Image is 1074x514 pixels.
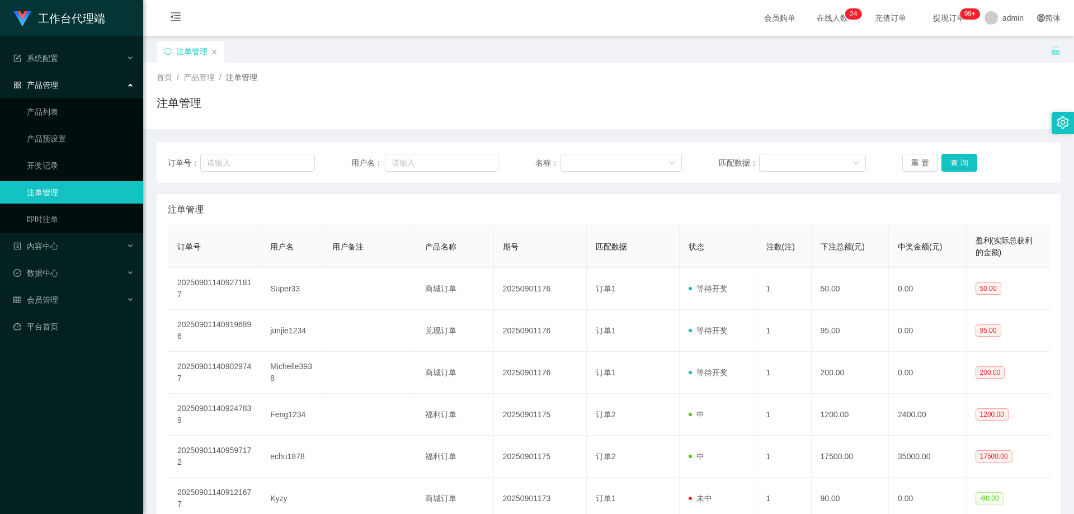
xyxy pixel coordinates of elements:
td: 20250901175 [494,394,587,436]
span: 中 [689,452,704,461]
td: 202509011409271817 [168,268,261,310]
sup: 24 [845,8,861,20]
span: 等待开奖 [689,368,728,377]
td: 1 [757,436,812,478]
td: 福利订单 [416,394,494,436]
span: 订单1 [596,284,616,293]
h1: 注单管理 [157,95,201,111]
td: echu1878 [261,436,323,478]
span: 状态 [689,242,704,251]
input: 请输入 [200,154,314,172]
td: 1 [757,394,812,436]
i: 图标: check-circle-o [13,269,21,277]
span: 等待开奖 [689,326,728,335]
td: 202509011409597172 [168,436,261,478]
span: 内容中心 [13,242,58,251]
span: 产品名称 [425,242,456,251]
i: 图标: table [13,296,21,304]
span: 注数(注) [766,242,795,251]
a: 产品预设置 [27,128,134,150]
i: 图标: down [852,159,859,167]
i: 图标: unlock [1051,45,1061,55]
td: 福利订单 [416,436,494,478]
td: 0.00 [889,268,967,310]
span: 下注总额(元) [821,242,865,251]
span: 订单1 [596,326,616,335]
td: 17500.00 [812,436,889,478]
i: 图标: close [211,49,218,55]
span: 充值订单 [869,14,912,22]
i: 图标: profile [13,242,21,250]
span: 注单管理 [226,73,257,82]
i: 图标: sync [164,48,172,55]
a: 注单管理 [27,181,134,204]
img: logo.9652507e.png [13,11,31,27]
a: 产品列表 [27,101,134,123]
span: 17500.00 [976,450,1012,463]
span: 用户名 [270,242,294,251]
span: 系统配置 [13,54,58,63]
td: 20250901176 [494,352,587,394]
span: 用户名： [351,157,385,169]
td: 1200.00 [812,394,889,436]
a: 图标: dashboard平台首页 [13,315,134,338]
i: 图标: appstore-o [13,81,21,89]
span: 未中 [689,494,712,503]
td: 95.00 [812,310,889,352]
span: 订单1 [596,368,616,377]
td: 兑现订单 [416,310,494,352]
td: 1 [757,310,812,352]
span: 首页 [157,73,172,82]
td: Feng1234 [261,394,323,436]
td: 202509011409196896 [168,310,261,352]
span: 用户备注 [332,242,364,251]
td: 2400.00 [889,394,967,436]
span: 在线人数 [811,14,854,22]
td: 50.00 [812,268,889,310]
span: 95.00 [976,324,1001,337]
p: 4 [854,8,858,20]
i: 图标: global [1037,14,1045,22]
a: 即时注单 [27,208,134,230]
a: 开奖记录 [27,154,134,177]
span: -90.00 [976,492,1004,504]
td: Super33 [261,268,323,310]
td: 商城订单 [416,352,494,394]
span: 会员管理 [13,295,58,304]
span: 50.00 [976,282,1001,295]
span: 中 [689,410,704,419]
td: 202509011409247839 [168,394,261,436]
span: 1200.00 [976,408,1009,421]
div: 注单管理 [176,41,208,62]
span: 注单管理 [168,203,204,216]
span: 等待开奖 [689,284,728,293]
i: 图标: setting [1057,116,1069,129]
span: 产品管理 [183,73,215,82]
td: 35000.00 [889,436,967,478]
td: 202509011409029747 [168,352,261,394]
td: 20250901176 [494,310,587,352]
td: Michelle3938 [261,352,323,394]
i: 图标: menu-fold [157,1,195,36]
td: 20250901175 [494,436,587,478]
span: 盈利(实际总获利的金额) [976,236,1033,257]
span: 匹配数据 [596,242,627,251]
sup: 1047 [960,8,980,20]
span: 订单2 [596,410,616,419]
span: 订单1 [596,494,616,503]
span: 订单号： [168,157,200,169]
p: 2 [850,8,854,20]
button: 重 置 [902,154,938,172]
td: 1 [757,268,812,310]
h1: 工作台代理端 [38,1,105,36]
span: 中奖金额(元) [898,242,942,251]
span: 订单号 [177,242,201,251]
span: 提现订单 [927,14,970,22]
span: 期号 [503,242,519,251]
span: 名称： [535,157,560,169]
a: 工作台代理端 [13,13,105,22]
td: 0.00 [889,352,967,394]
span: / [219,73,222,82]
td: 0.00 [889,310,967,352]
i: 图标: down [668,159,675,167]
